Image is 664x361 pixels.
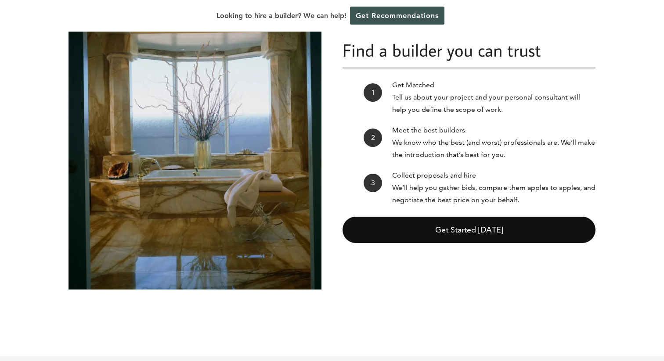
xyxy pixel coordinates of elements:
h2: Find a builder you can trust [343,22,595,61]
li: Collect proposals and hire We’ll help you gather bids, compare them apples to apples, and negotia... [364,169,595,206]
a: Get Recommendations [350,7,444,25]
a: Get Started [DATE] [343,217,595,243]
li: Get Matched Tell us about your project and your personal consultant will help you define the scop... [364,79,595,116]
li: Meet the best builders We know who the best (and worst) professionals are. We’ll make the introdu... [364,124,595,161]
